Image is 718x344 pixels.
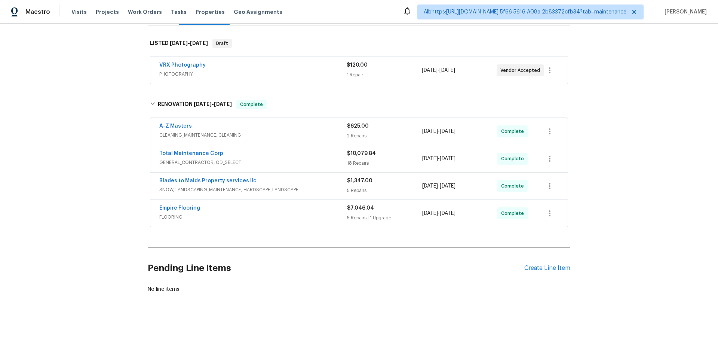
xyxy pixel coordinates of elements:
span: Maestro [25,8,50,16]
span: [DATE] [194,101,212,107]
span: - [194,101,232,107]
span: - [422,67,455,74]
span: - [422,155,455,162]
span: $7,046.04 [347,206,374,211]
span: Albhttps:[URL][DOMAIN_NAME] 5f66 5616 A08a 2b83372cfb34?tab=maintenance [424,8,626,16]
span: Draft [213,40,231,47]
div: 1 Repair [347,71,421,79]
span: [DATE] [440,129,455,134]
span: [DATE] [422,211,438,216]
span: $625.00 [347,124,369,129]
span: Complete [501,210,527,217]
span: - [422,210,455,217]
span: Tasks [171,9,187,15]
span: CLEANING_MAINTENANCE, CLEANING [159,131,347,139]
span: $1,347.00 [347,178,372,183]
span: - [170,40,208,46]
span: Geo Assignments [234,8,282,16]
span: Complete [501,182,527,190]
span: [DATE] [422,156,438,161]
span: - [422,128,455,135]
span: [DATE] [422,129,438,134]
span: [DATE] [214,101,232,107]
a: Empire Flooring [159,206,200,211]
span: [DATE] [439,68,455,73]
span: Properties [196,8,225,16]
span: [DATE] [440,211,455,216]
span: [DATE] [440,156,455,161]
div: RENOVATION [DATE]-[DATE]Complete [148,92,570,116]
span: GENERAL_CONTRACTOR, OD_SELECT [159,159,347,166]
span: [DATE] [422,68,438,73]
span: Complete [501,155,527,162]
div: LISTED [DATE]-[DATE]Draft [148,31,570,55]
a: VRX Photography [159,63,206,68]
span: - [422,182,455,190]
div: 5 Repairs | 1 Upgrade [347,214,422,222]
span: [DATE] [422,183,438,189]
span: $10,079.84 [347,151,376,156]
span: [PERSON_NAME] [662,8,707,16]
h2: Pending Line Items [148,251,524,286]
a: A-Z Masters [159,124,192,129]
a: Blades to Maids Property services llc [159,178,257,183]
span: FLOORING [159,213,347,221]
span: Vendor Accepted [500,67,543,74]
h6: LISTED [150,39,208,48]
span: Complete [501,128,527,135]
div: 5 Repairs [347,187,422,194]
span: Work Orders [128,8,162,16]
span: $120.00 [347,63,368,68]
span: Projects [96,8,119,16]
span: Complete [237,101,266,108]
a: Total Maintenance Corp [159,151,223,156]
span: [DATE] [440,183,455,189]
span: SNOW, LANDSCAPING_MAINTENANCE, HARDSCAPE_LANDSCAPE [159,186,347,194]
div: 2 Repairs [347,132,422,140]
span: Visits [71,8,87,16]
span: [DATE] [190,40,208,46]
div: 18 Repairs [347,159,422,167]
div: No line items. [148,286,570,293]
h6: RENOVATION [158,100,232,109]
span: [DATE] [170,40,188,46]
div: Create Line Item [524,265,570,272]
span: PHOTOGRAPHY [159,70,347,78]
